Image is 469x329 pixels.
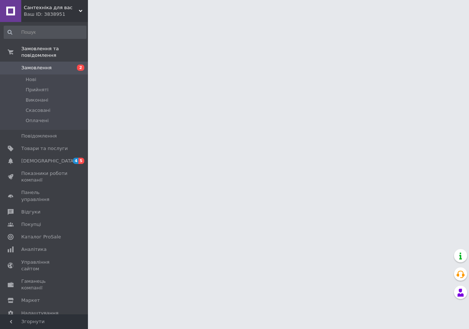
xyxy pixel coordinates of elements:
[21,45,88,59] span: Замовлення та повідомлення
[21,278,68,291] span: Гаманець компанії
[26,97,48,103] span: Виконані
[21,170,68,183] span: Показники роботи компанії
[21,145,68,152] span: Товари та послуги
[21,209,40,215] span: Відгуки
[78,158,84,164] span: 5
[21,310,59,317] span: Налаштування
[21,221,41,228] span: Покупці
[21,246,47,253] span: Аналітика
[73,158,79,164] span: 4
[4,26,86,39] input: Пошук
[26,117,49,124] span: Оплачені
[21,259,68,272] span: Управління сайтом
[21,158,75,164] span: [DEMOGRAPHIC_DATA]
[21,133,57,139] span: Повідомлення
[21,65,52,71] span: Замовлення
[24,4,79,11] span: Сантехніка для вас
[21,297,40,304] span: Маркет
[26,87,48,93] span: Прийняті
[21,234,61,240] span: Каталог ProSale
[77,65,84,71] span: 2
[26,107,51,114] span: Скасовані
[21,189,68,202] span: Панель управління
[24,11,88,18] div: Ваш ID: 3838951
[26,76,36,83] span: Нові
